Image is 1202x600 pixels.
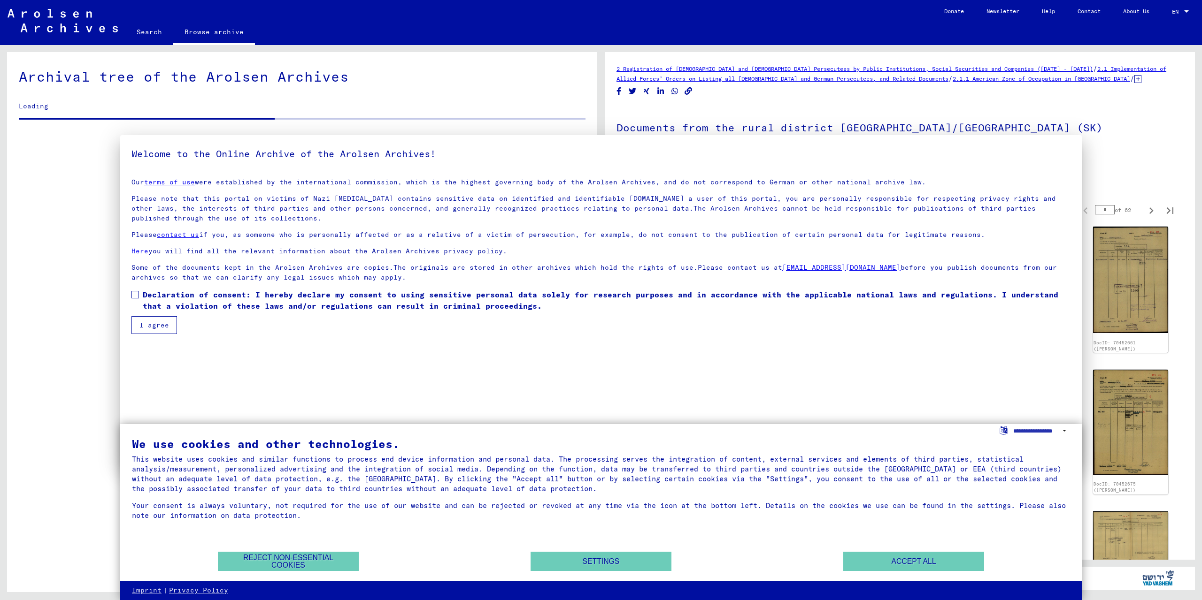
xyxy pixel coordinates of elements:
a: contact us [157,230,199,239]
a: Here [131,247,148,255]
a: Imprint [132,586,162,595]
a: [EMAIL_ADDRESS][DOMAIN_NAME] [782,263,901,272]
p: Please note that this portal on victims of Nazi [MEDICAL_DATA] contains sensitive data on identif... [131,194,1071,223]
p: you will find all the relevant information about the Arolsen Archives privacy policy. [131,246,1071,256]
button: Settings [531,552,671,571]
div: Your consent is always voluntary, not required for the use of our website and can be rejected or ... [132,501,1070,520]
p: Some of the documents kept in the Arolsen Archives are copies.The originals are stored in other a... [131,263,1071,282]
button: Accept all [843,552,984,571]
p: Please if you, as someone who is personally affected or as a relative of a victim of persecution,... [131,230,1071,240]
span: Declaration of consent: I hereby declare my consent to using sensitive personal data solely for r... [143,289,1071,311]
h5: Welcome to the Online Archive of the Arolsen Archives! [131,146,1071,161]
a: Privacy Policy [169,586,228,595]
div: This website uses cookies and similar functions to process end device information and personal da... [132,454,1070,494]
button: I agree [131,316,177,334]
div: We use cookies and other technologies. [132,438,1070,449]
button: Reject non-essential cookies [218,552,359,571]
a: terms of use [144,178,195,186]
p: Our were established by the international commission, which is the highest governing body of the ... [131,177,1071,187]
